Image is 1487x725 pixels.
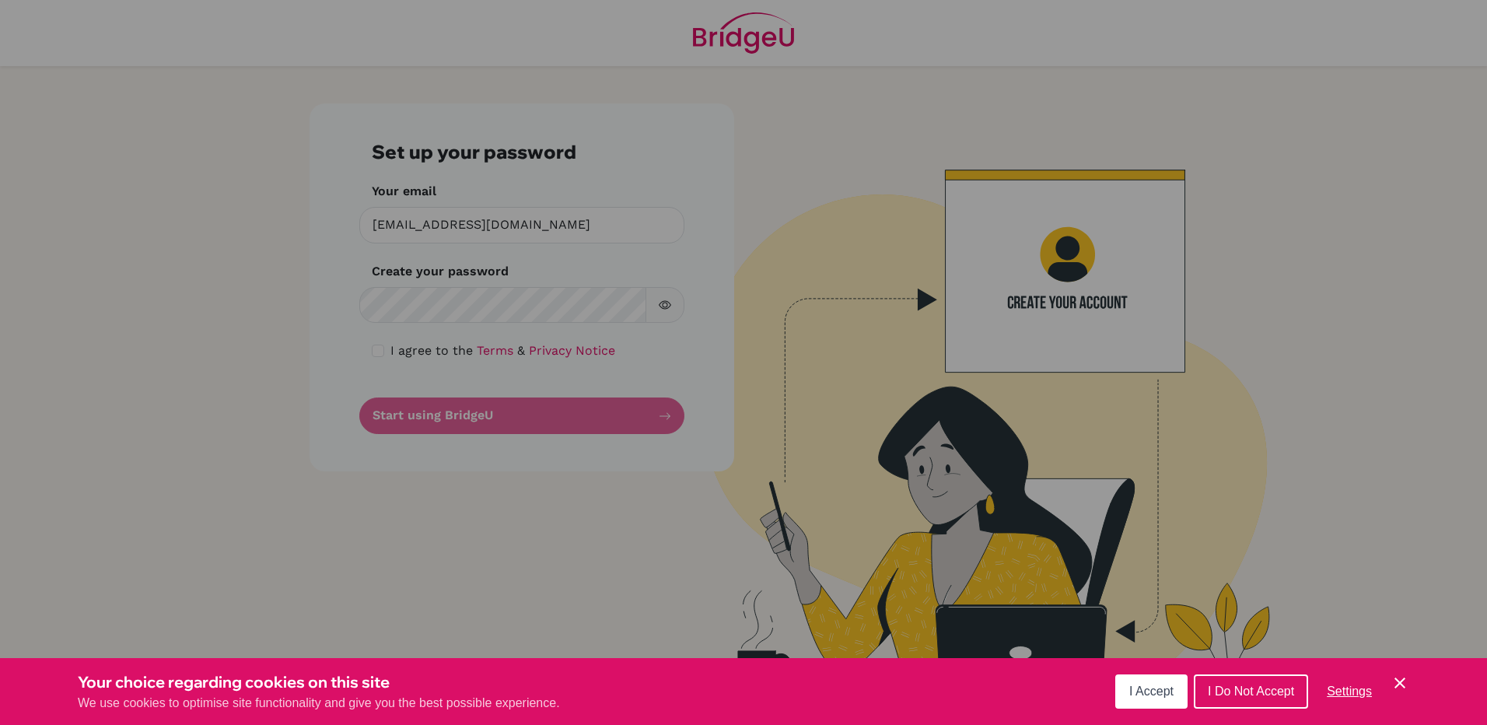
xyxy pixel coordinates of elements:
[1327,685,1372,698] span: Settings
[1391,674,1409,692] button: Save and close
[1314,676,1384,707] button: Settings
[78,671,560,694] h3: Your choice regarding cookies on this site
[1129,685,1174,698] span: I Accept
[1208,685,1294,698] span: I Do Not Accept
[1194,674,1308,709] button: I Do Not Accept
[1115,674,1188,709] button: I Accept
[78,694,560,713] p: We use cookies to optimise site functionality and give you the best possible experience.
